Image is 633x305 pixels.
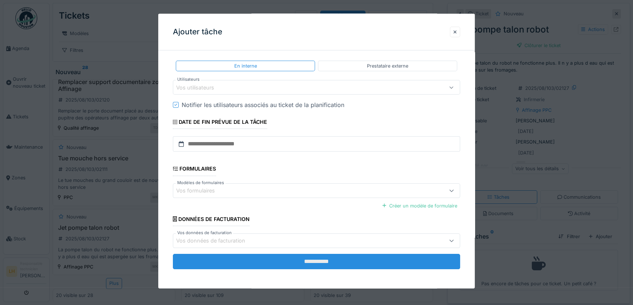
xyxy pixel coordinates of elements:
label: Vos données de facturation [176,229,233,236]
div: Données de facturation [173,213,250,226]
h3: Ajouter tâche [173,27,222,37]
label: Modèles de formulaires [176,179,225,186]
div: Notifier les utilisateurs associés au ticket de la planification [182,100,344,109]
div: Date de fin prévue de la tâche [173,117,267,129]
div: En interne [234,62,257,69]
label: Utilisateurs [176,76,201,83]
div: Créer un modèle de formulaire [379,201,460,210]
div: Vos utilisateurs [176,83,224,91]
div: Vos données de facturation [176,237,255,245]
div: Vos formulaires [176,186,225,194]
div: Prestataire externe [367,62,408,69]
div: Formulaires [173,163,216,176]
